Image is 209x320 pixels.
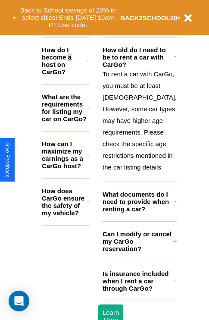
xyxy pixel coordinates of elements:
h3: How old do I need to be to rent a car with CarGo? [103,46,173,68]
b: BACK2SCHOOL20 [120,14,178,22]
h3: Can I modify or cancel my CarGo reservation? [103,230,173,252]
button: Back to School savings of 20% in select cities! Ends [DATE] 10am PT.Use code: [16,4,120,31]
h3: Is insurance included when I rent a car through CarGo? [103,270,174,292]
div: Open Intercom Messenger [9,291,29,311]
h3: What are the requirements for listing my car on CarGo? [42,93,88,122]
div: Give Feedback [4,142,10,177]
h3: How can I maximize my earnings as a CarGo host? [42,140,87,169]
h3: What documents do I need to provide when renting a car? [103,191,174,213]
h3: How do I become a host on CarGo? [42,46,87,75]
h3: How does CarGo ensure the safety of my vehicle? [42,187,87,216]
p: To rent a car with CarGo, you must be at least [DEMOGRAPHIC_DATA]. However, some car types may ha... [103,68,177,173]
